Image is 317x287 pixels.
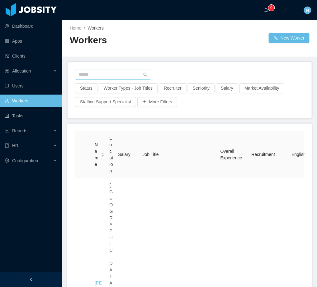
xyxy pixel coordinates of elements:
[269,33,310,43] button: icon: usergroup-addNew Worker
[5,80,57,92] a: icon: robotUsers
[75,83,97,93] button: Status
[118,152,130,157] span: Salary
[268,5,275,11] sup: 0
[75,97,136,107] button: Staffing Support Specialist
[188,83,215,93] button: Seniority
[306,7,309,14] span: N
[12,68,31,73] span: Allocation
[220,149,242,160] span: Overall Experience
[264,8,268,12] i: icon: bell
[12,143,18,148] span: HR
[5,50,57,62] a: icon: auditClients
[252,152,275,157] span: Recruitment
[159,83,187,93] button: Recruiter
[5,143,9,148] i: icon: book
[216,83,238,93] button: Salary
[5,69,9,73] i: icon: solution
[101,152,105,156] div: Sort
[70,26,81,31] a: Home
[99,83,158,93] button: Worker Types - Job Titles
[239,83,284,93] button: Market Availability
[88,26,104,31] span: Workers
[143,73,148,77] i: icon: search
[101,154,104,156] i: icon: caret-down
[70,34,190,47] h2: Workers
[5,95,57,107] a: icon: userWorkers
[5,35,57,47] a: icon: appstoreApps
[12,128,27,133] span: Reports
[137,97,177,107] button: icon: plusMore Filters
[95,142,98,168] span: Name
[110,136,113,173] span: Location
[143,152,159,157] span: Job Title
[12,158,38,163] span: Configuration
[101,152,104,154] i: icon: caret-up
[5,20,57,32] a: icon: pie-chartDashboard
[84,26,85,31] span: /
[5,110,57,122] a: icon: profileTasks
[5,129,9,133] i: icon: line-chart
[5,158,9,163] i: icon: setting
[284,8,288,12] i: icon: plus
